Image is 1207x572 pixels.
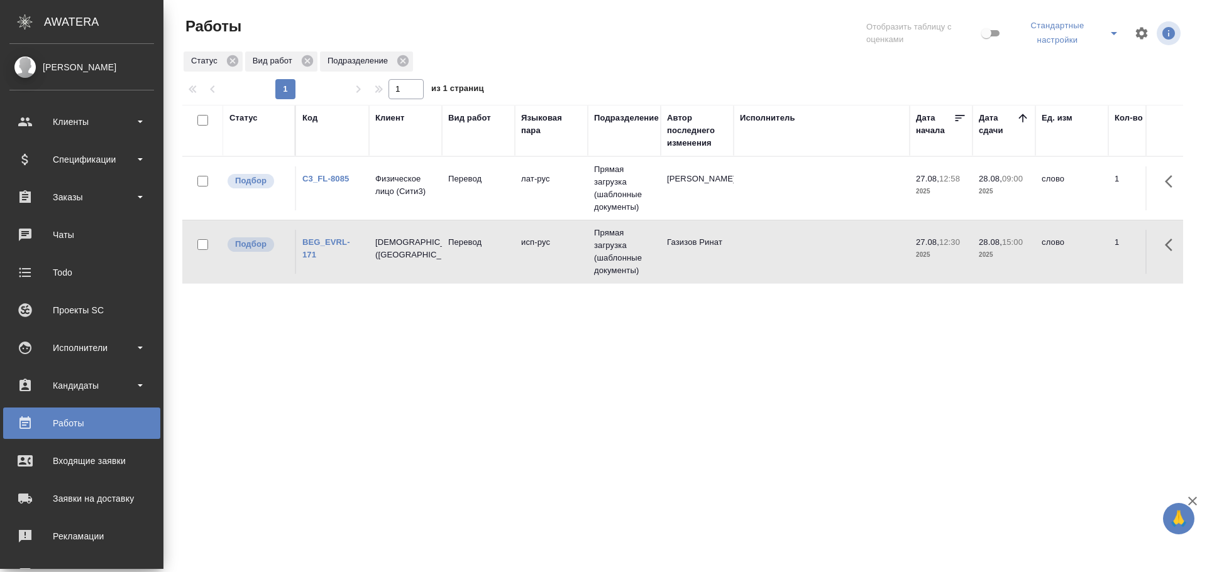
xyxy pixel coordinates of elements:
[226,173,289,190] div: Можно подбирать исполнителей
[1157,21,1183,45] span: Посмотреть информацию
[302,112,317,124] div: Код
[226,236,289,253] div: Можно подбирать исполнителей
[1013,16,1127,50] div: split button
[9,150,154,169] div: Спецификации
[661,230,734,274] td: Газизов Ринат
[979,174,1002,183] p: 28.08,
[320,51,413,72] div: Подразделение
[9,527,154,546] div: Рекламации
[1168,505,1189,532] span: 🙏
[1127,18,1157,48] span: Настроить таблицу
[375,173,436,198] p: Физическое лицо (Сити3)
[1163,503,1194,534] button: 🙏
[375,112,404,124] div: Клиент
[979,237,1002,247] p: 28.08,
[1035,230,1108,274] td: слово
[1108,166,1171,210] td: 1
[588,220,661,283] td: Прямая загрузка (шаблонные документы)
[979,112,1017,137] div: Дата сдачи
[916,112,954,137] div: Дата начала
[448,236,509,249] p: Перевод
[9,112,154,131] div: Клиенты
[3,445,160,477] a: Входящие заявки
[916,185,966,198] p: 2025
[3,294,160,326] a: Проекты SC
[661,166,734,210] td: [PERSON_NAME]
[9,301,154,320] div: Проекты SC
[302,174,349,183] a: C3_FL-8085
[916,237,939,247] p: 27.08,
[431,81,484,99] span: из 1 страниц
[1035,166,1108,210] td: слово
[328,55,392,67] p: Подразделение
[588,157,661,220] td: Прямая загрузка (шаблонные документы)
[9,451,154,470] div: Входящие заявки
[521,112,581,137] div: Языковая пара
[1002,237,1023,247] p: 15:00
[9,60,154,74] div: [PERSON_NAME]
[515,166,588,210] td: лат-рус
[375,236,436,261] p: [DEMOGRAPHIC_DATA] ([GEOGRAPHIC_DATA])
[3,521,160,552] a: Рекламации
[9,338,154,357] div: Исполнители
[184,51,243,72] div: Статус
[939,174,960,183] p: 12:58
[9,414,154,433] div: Работы
[302,237,350,259] a: BEG_EVRL-171
[1108,230,1171,274] td: 1
[667,112,727,149] div: Автор последнего изменения
[3,257,160,288] a: Todo
[253,55,297,67] p: Вид работ
[9,188,154,207] div: Заказы
[866,21,979,46] span: Отобразить таблицу с оценками
[740,112,795,124] div: Исполнитель
[1042,112,1072,124] div: Ед. изм
[1157,230,1188,260] button: Здесь прячутся важные кнопки
[1157,166,1188,197] button: Здесь прячутся важные кнопки
[939,237,960,247] p: 12:30
[979,249,1029,261] p: 2025
[916,249,966,261] p: 2025
[3,219,160,251] a: Чаты
[245,51,317,72] div: Вид работ
[515,230,588,274] td: исп-рус
[191,55,222,67] p: Статус
[9,225,154,244] div: Чаты
[44,9,163,35] div: AWATERA
[1115,112,1143,124] div: Кол-во
[9,263,154,282] div: Todo
[916,174,939,183] p: 27.08,
[3,483,160,514] a: Заявки на доставку
[235,175,267,187] p: Подбор
[594,112,659,124] div: Подразделение
[3,407,160,439] a: Работы
[448,173,509,185] p: Перевод
[235,238,267,251] p: Подбор
[9,489,154,508] div: Заявки на доставку
[1002,174,1023,183] p: 09:00
[229,112,258,124] div: Статус
[182,16,241,36] span: Работы
[979,185,1029,198] p: 2025
[448,112,491,124] div: Вид работ
[9,376,154,395] div: Кандидаты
